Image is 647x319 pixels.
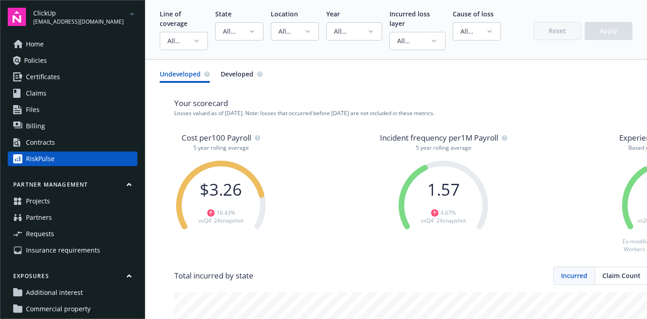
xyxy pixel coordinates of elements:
[26,152,55,166] div: RiskPulse
[215,9,263,19] p: State
[397,181,490,199] p: 1.57
[160,9,208,28] p: Line of coverage
[26,194,50,208] span: Projects
[8,210,137,225] a: Partners
[380,132,507,144] p: Incident frequency per 1M Payroll
[174,181,268,199] p: $ 3.26
[33,18,124,26] span: [EMAIL_ADDRESS][DOMAIN_NAME]
[26,102,40,117] span: Files
[561,271,587,280] span: Incurred
[602,271,641,280] span: Claim Count
[8,53,137,68] a: Policies
[326,9,382,19] p: Year
[271,9,319,19] p: Location
[8,119,137,133] a: Billing
[26,285,83,300] span: Additional interest
[167,36,193,46] span: All selected
[26,243,100,258] span: Insurance requirements
[440,209,456,217] span: 4.67 %
[26,37,44,51] span: Home
[26,135,55,150] div: Contracts
[397,217,490,224] p: vs Q4' 24 snapshot
[160,69,201,79] span: Undeveloped
[26,210,52,225] span: Partners
[8,135,137,150] a: Contracts
[278,27,304,36] span: All selected
[8,285,137,300] a: Additional interest
[8,8,26,26] img: navigator-logo.svg
[174,270,253,282] p: Total incurred by state
[26,302,91,316] span: Commercial property
[26,70,60,84] span: Certificates
[174,144,268,152] p: 5 year rolling average
[8,102,137,117] a: Files
[8,243,137,258] a: Insurance requirements
[389,9,445,28] p: Incurred loss layer
[8,194,137,208] a: Projects
[8,86,137,101] a: Claims
[8,37,137,51] a: Home
[126,8,137,19] a: arrowDropDown
[26,227,54,241] span: Requests
[8,152,137,166] a: RiskPulse
[8,272,137,284] button: Exposures
[26,119,45,133] span: Billing
[8,70,137,84] a: Certificates
[453,9,501,19] p: Cause of loss
[397,36,430,46] span: All selected
[8,227,137,241] a: Requests
[33,8,137,26] button: ClickUp[EMAIL_ADDRESS][DOMAIN_NAME]arrowDropDown
[174,217,268,224] p: vs Q4' 24 snapshot
[33,8,124,18] span: ClickUp
[334,27,367,36] span: All selected
[380,144,507,152] p: 5 year rolling average
[8,181,137,192] button: Partner management
[24,53,47,68] span: Policies
[8,302,137,316] a: Commercial property
[217,209,235,217] span: 16.43 %
[221,69,253,79] span: Developed
[182,132,251,144] span: Cost per 100 Payroll
[585,22,632,40] button: Apply
[223,27,248,36] span: All selected
[26,86,46,101] span: Claims
[460,27,486,36] span: All selected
